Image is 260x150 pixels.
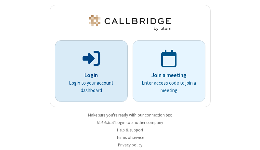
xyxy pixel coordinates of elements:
a: Help & support [117,127,143,133]
button: Login to another company [115,119,163,126]
a: Make sure you're ready with our connection test [88,112,172,118]
p: Login to your account dashboard [64,79,119,94]
p: Join a meeting [142,71,196,80]
button: LoginLogin to your account dashboard [55,40,128,102]
img: Astra [88,15,172,31]
p: Login [64,71,119,80]
a: Terms of service [116,135,144,140]
a: Join a meetingEnter access code to join a meeting [133,40,205,102]
p: Enter access code to join a meeting [142,79,196,94]
li: Not Astra? [50,119,211,126]
a: Privacy policy [118,142,142,148]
